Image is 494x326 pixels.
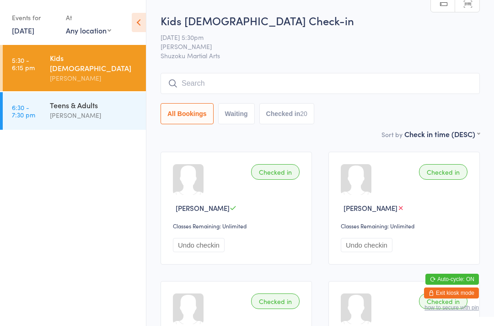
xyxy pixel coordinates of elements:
[12,25,34,35] a: [DATE]
[50,100,138,110] div: Teens & Adults
[259,103,314,124] button: Checked in20
[161,13,480,28] h2: Kids [DEMOGRAPHIC_DATA] Check-in
[341,222,470,230] div: Classes Remaining: Unlimited
[161,51,480,60] span: Shuzoku Martial Arts
[424,287,479,298] button: Exit kiosk mode
[419,164,467,180] div: Checked in
[404,129,480,139] div: Check in time (DESC)
[251,293,300,309] div: Checked in
[425,274,479,285] button: Auto-cycle: ON
[341,238,392,252] button: Undo checkin
[161,103,214,124] button: All Bookings
[12,10,57,25] div: Events for
[176,203,230,213] span: [PERSON_NAME]
[161,33,466,42] span: [DATE] 5:30pm
[50,110,138,121] div: [PERSON_NAME]
[66,10,111,25] div: At
[3,92,146,130] a: 6:30 -7:30 pmTeens & Adults[PERSON_NAME]
[50,53,138,73] div: Kids [DEMOGRAPHIC_DATA]
[419,293,467,309] div: Checked in
[381,130,403,139] label: Sort by
[50,73,138,83] div: [PERSON_NAME]
[161,73,480,94] input: Search
[173,238,225,252] button: Undo checkin
[173,222,302,230] div: Classes Remaining: Unlimited
[161,42,466,51] span: [PERSON_NAME]
[300,110,307,117] div: 20
[344,203,397,213] span: [PERSON_NAME]
[424,304,479,311] button: how to secure with pin
[251,164,300,180] div: Checked in
[218,103,255,124] button: Waiting
[12,104,35,118] time: 6:30 - 7:30 pm
[12,56,35,71] time: 5:30 - 6:15 pm
[66,25,111,35] div: Any location
[3,45,146,91] a: 5:30 -6:15 pmKids [DEMOGRAPHIC_DATA][PERSON_NAME]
